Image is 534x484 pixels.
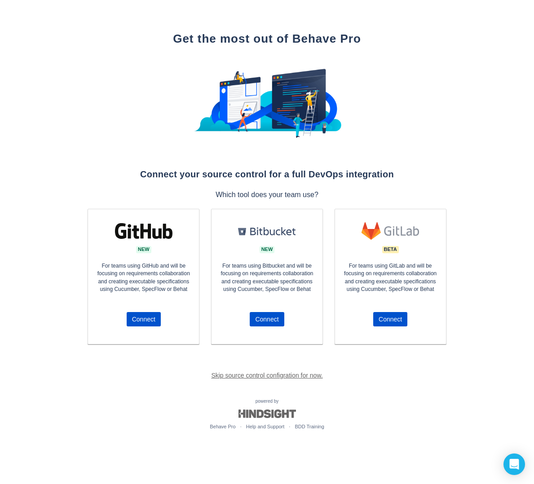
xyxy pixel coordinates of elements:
a: BDD Training [295,424,324,429]
a: Help and Support [246,424,285,429]
a: Behave Pro [210,424,235,429]
button: Connect [373,312,407,326]
span: Connect [379,312,402,326]
img: 11222ea1c9beac435c9fbe98ea237223.png [193,60,341,147]
span: Beta [382,247,399,252]
div: Open Intercom Messenger [503,453,525,475]
span: new [136,247,151,252]
p: For teams using Bitbucket and will be focusing on requirements collaboration and creating executa... [216,258,318,312]
p: For teams using GitHub and will be focusing on requirements collaboration and creating executable... [93,258,194,312]
h1: Get the most out of Behave Pro [85,31,448,46]
span: Connect [132,312,155,326]
p: Which tool does your team use? [85,190,448,200]
span: Connect [255,312,278,326]
img: svg+xml;base64,PHN2ZyB4bWxucz0iaHR0cDovL3d3dy53My5vcmcvMjAwMC9zdmciIGRhdGEtbmFtZT0ibG9nbyBhcnQiIH... [362,222,419,240]
button: Connect [127,312,161,326]
img: svg+xml;base64,PD94bWwgdmVyc2lvbj0iMS4wIiBlbmNvZGluZz0iVVRGLTgiIHN0YW5kYWxvbmU9Im5vIj8+Cjxzdmcgd2... [115,223,172,239]
button: Connect [250,312,284,326]
p: For teams using GitLab and will be focusing on requirements collaboration and creating executable... [340,258,441,312]
div: powered by [85,398,448,431]
a: Skip source control configration for now. [211,372,322,379]
span: new [260,247,275,252]
h2: Connect your source control for a full DevOps integration [85,167,448,181]
img: svg+xml;base64,PHN2ZyB4bWxucz0iaHR0cDovL3d3dy53My5vcmcvMjAwMC9zdmciIHhtbG5zOnhsaW5rPSJodHRwOi8vd3... [238,227,296,235]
